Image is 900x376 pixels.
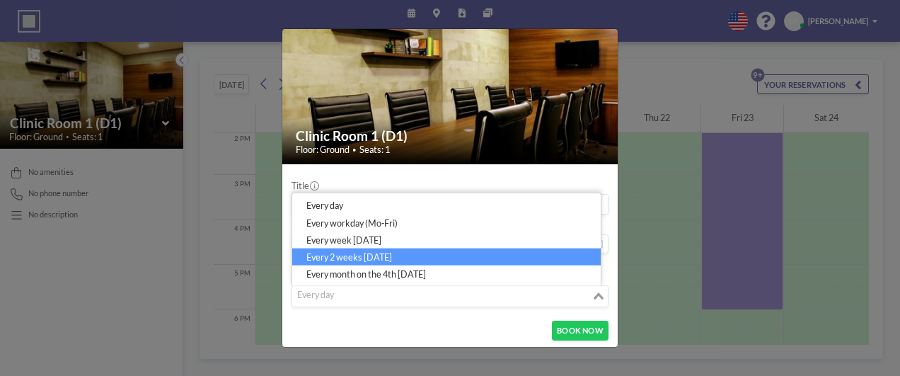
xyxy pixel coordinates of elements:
[292,248,601,265] li: every 2 weeks [DATE]
[292,266,601,283] li: every month on the 4th [DATE]
[296,144,350,156] span: Floor: Ground
[352,146,357,154] span: •
[292,286,608,307] div: Search for option
[292,181,318,192] label: Title
[292,197,601,214] li: every day
[552,321,608,341] button: BOOK NOW
[292,214,601,231] li: every workday (Mo-Fri)
[294,289,590,304] input: Search for option
[296,127,606,144] h2: Clinic Room 1 (D1)
[292,231,601,248] li: every week [DATE]
[359,144,390,156] span: Seats: 1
